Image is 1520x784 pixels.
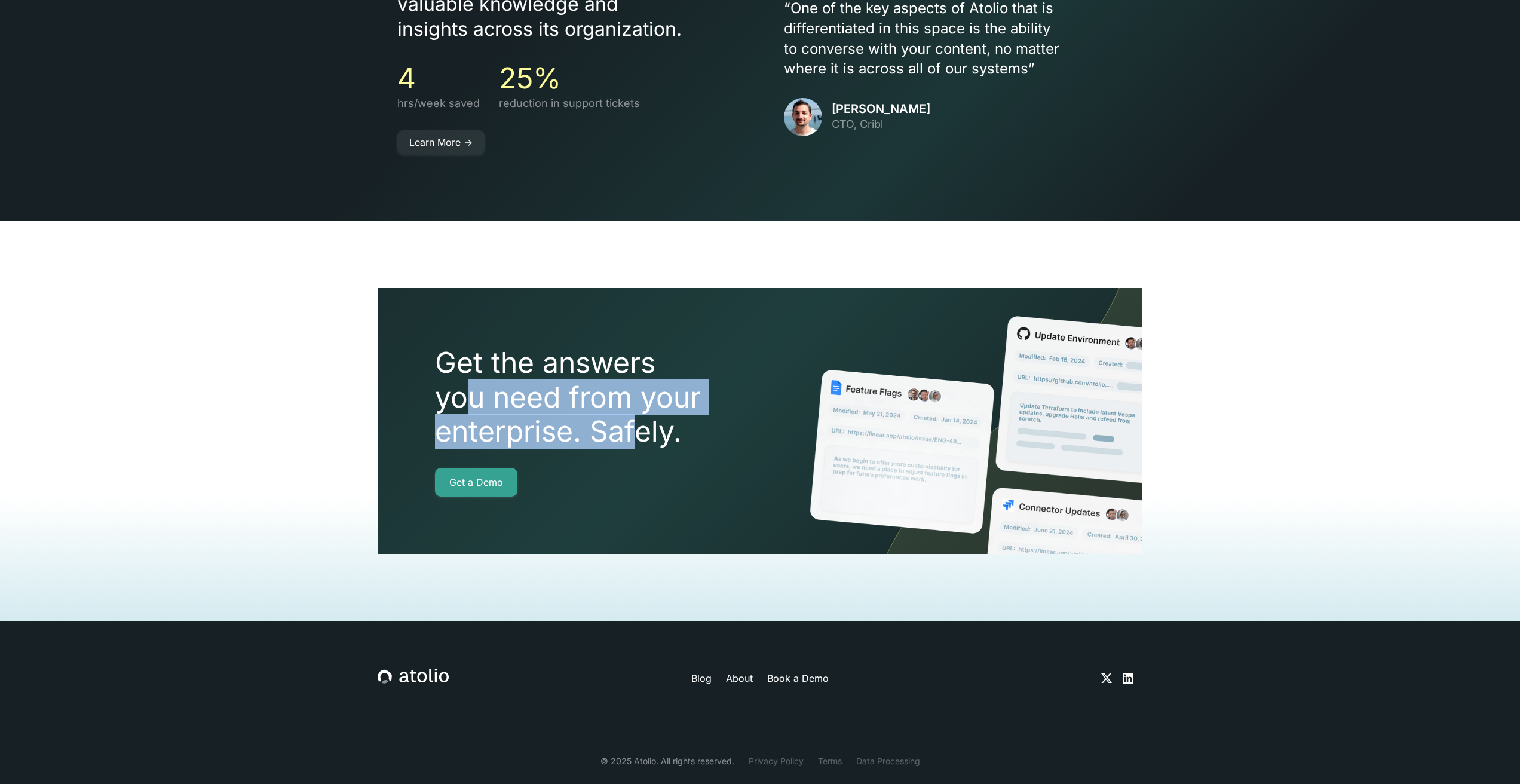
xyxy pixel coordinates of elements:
[767,671,829,685] a: Book a Demo
[1460,727,1520,784] div: Chatwidget
[397,61,480,96] h3: 4
[499,61,640,96] h3: 25%
[832,116,930,132] p: CTO, Cribl
[600,755,734,767] div: © 2025 Atolio. All rights reserved.
[499,95,640,111] p: reduction in support tickets
[1460,727,1520,784] iframe: Chat Widget
[856,755,920,767] a: Data Processing
[726,671,753,685] a: About
[784,98,822,136] img: avatar
[397,95,480,111] p: hrs/week saved
[749,755,804,767] a: Privacy Policy
[832,102,930,116] h3: [PERSON_NAME]
[435,345,770,449] h2: Get the answers you need from your enterprise. Safely.
[435,468,517,497] a: Get a Demo
[818,755,842,767] a: Terms
[397,130,485,154] a: Learn More ->
[691,671,712,685] a: Blog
